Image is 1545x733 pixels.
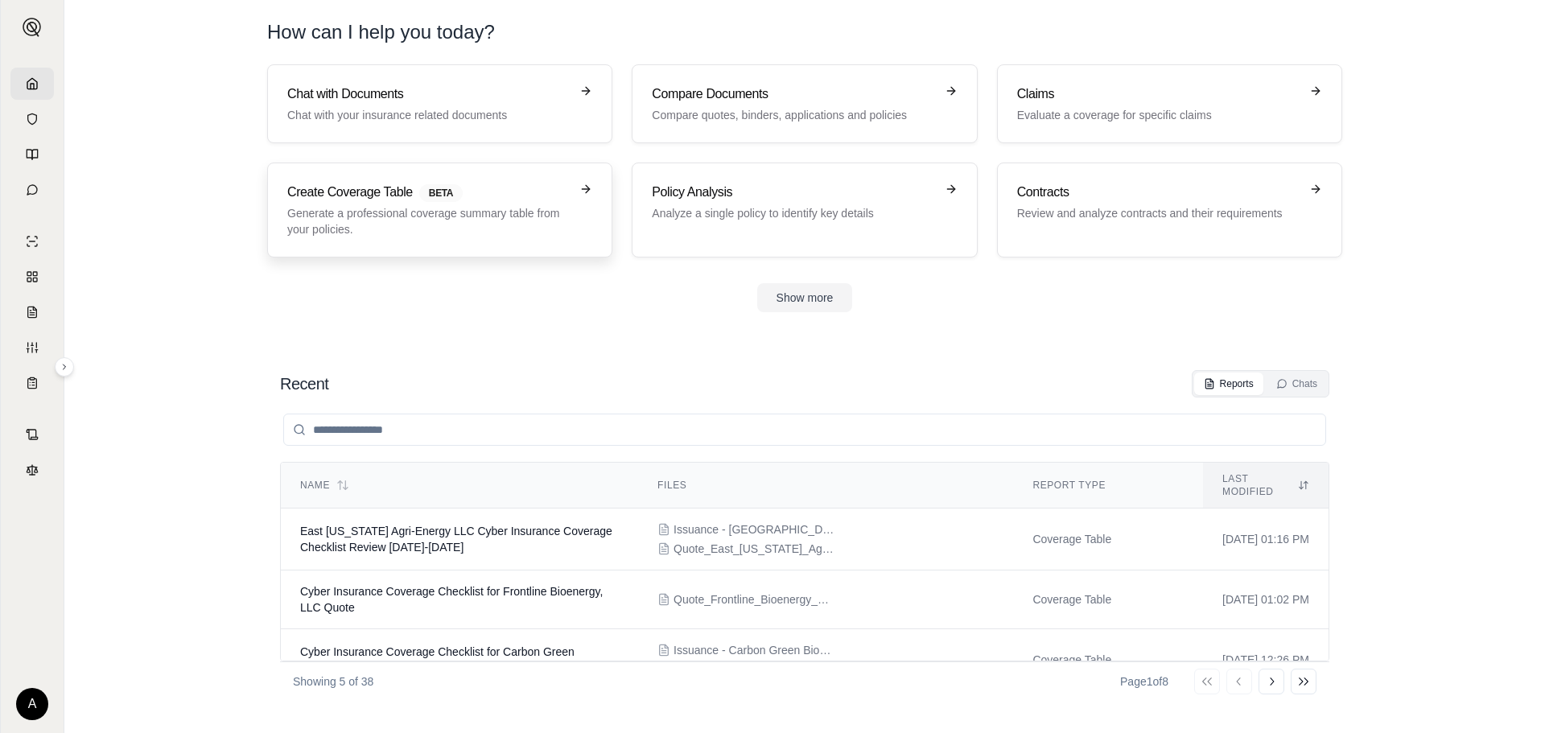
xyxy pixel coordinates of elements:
[287,183,570,202] h3: Create Coverage Table
[674,642,834,658] span: Issuance - Carbon Green BioEnergy, LLC (1).pdf
[16,688,48,720] div: A
[1017,84,1300,104] h3: Claims
[287,107,570,123] p: Chat with your insurance related documents
[652,84,934,104] h3: Compare Documents
[674,591,834,607] span: Quote_Frontline_Bioenergy_LLC_2025_09_22_1722.pdf
[1203,629,1329,691] td: [DATE] 12:26 PM
[300,585,603,614] span: Cyber Insurance Coverage Checklist for Frontline Bioenergy, LLC Quote
[1276,377,1317,390] div: Chats
[16,11,48,43] button: Expand sidebar
[10,367,54,399] a: Coverage Table
[632,163,977,257] a: Policy AnalysisAnalyze a single policy to identify key details
[300,645,575,674] span: Cyber Insurance Coverage Checklist for Carbon Green BioEnergy, LLC
[1013,509,1203,570] td: Coverage Table
[997,163,1342,257] a: ContractsReview and analyze contracts and their requirements
[1203,570,1329,629] td: [DATE] 01:02 PM
[1017,107,1300,123] p: Evaluate a coverage for specific claims
[1013,570,1203,629] td: Coverage Table
[10,418,54,451] a: Contract Analysis
[55,357,74,377] button: Expand sidebar
[1013,463,1203,509] th: Report Type
[638,463,1013,509] th: Files
[10,296,54,328] a: Claim Coverage
[757,283,853,312] button: Show more
[10,331,54,364] a: Custom Report
[652,107,934,123] p: Compare quotes, binders, applications and policies
[10,225,54,257] a: Single Policy
[280,373,328,395] h2: Recent
[674,521,834,537] span: Issuance - East Kansas Agri-Energy LLC (2).pdf
[674,541,834,557] span: Quote_East_Kansas_Agri_Energy_LLC_2025_09_18_1948.pdf
[287,84,570,104] h3: Chat with Documents
[1013,629,1203,691] td: Coverage Table
[267,19,1342,45] h1: How can I help you today?
[1204,377,1254,390] div: Reports
[300,525,612,554] span: East Kansas Agri-Energy LLC Cyber Insurance Coverage Checklist Review 2024-2026
[652,205,934,221] p: Analyze a single policy to identify key details
[1194,373,1263,395] button: Reports
[23,18,42,37] img: Expand sidebar
[10,174,54,206] a: Chat
[1203,509,1329,570] td: [DATE] 01:16 PM
[300,479,619,492] div: Name
[10,103,54,135] a: Documents Vault
[10,68,54,100] a: Home
[1017,205,1300,221] p: Review and analyze contracts and their requirements
[1267,373,1327,395] button: Chats
[997,64,1342,143] a: ClaimsEvaluate a coverage for specific claims
[293,673,373,690] p: Showing 5 of 38
[1222,472,1309,498] div: Last modified
[10,261,54,293] a: Policy Comparisons
[267,64,612,143] a: Chat with DocumentsChat with your insurance related documents
[267,163,612,257] a: Create Coverage TableBETAGenerate a professional coverage summary table from your policies.
[419,184,463,202] span: BETA
[632,64,977,143] a: Compare DocumentsCompare quotes, binders, applications and policies
[10,138,54,171] a: Prompt Library
[652,183,934,202] h3: Policy Analysis
[1120,673,1168,690] div: Page 1 of 8
[287,205,570,237] p: Generate a professional coverage summary table from your policies.
[10,454,54,486] a: Legal Search Engine
[1017,183,1300,202] h3: Contracts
